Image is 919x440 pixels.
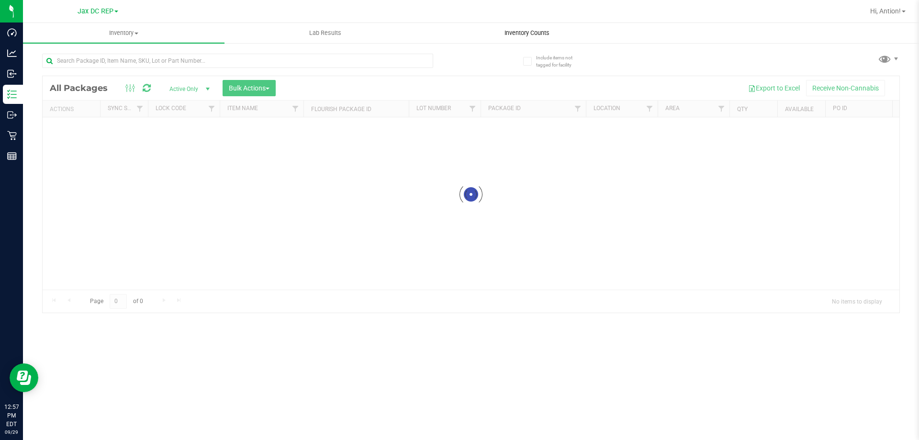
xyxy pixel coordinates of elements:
inline-svg: Analytics [7,48,17,58]
span: Jax DC REP [78,7,113,15]
span: Hi, Antion! [870,7,901,15]
inline-svg: Reports [7,151,17,161]
span: Include items not tagged for facility [536,54,584,68]
inline-svg: Inbound [7,69,17,79]
span: Lab Results [296,29,354,37]
span: Inventory [23,29,224,37]
a: Lab Results [224,23,426,43]
a: Inventory Counts [426,23,628,43]
inline-svg: Retail [7,131,17,140]
inline-svg: Inventory [7,90,17,99]
iframe: Resource center [10,363,38,392]
span: Inventory Counts [492,29,562,37]
inline-svg: Dashboard [7,28,17,37]
p: 09/29 [4,429,19,436]
p: 12:57 PM EDT [4,403,19,429]
a: Inventory [23,23,224,43]
input: Search Package ID, Item Name, SKU, Lot or Part Number... [42,54,433,68]
inline-svg: Outbound [7,110,17,120]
